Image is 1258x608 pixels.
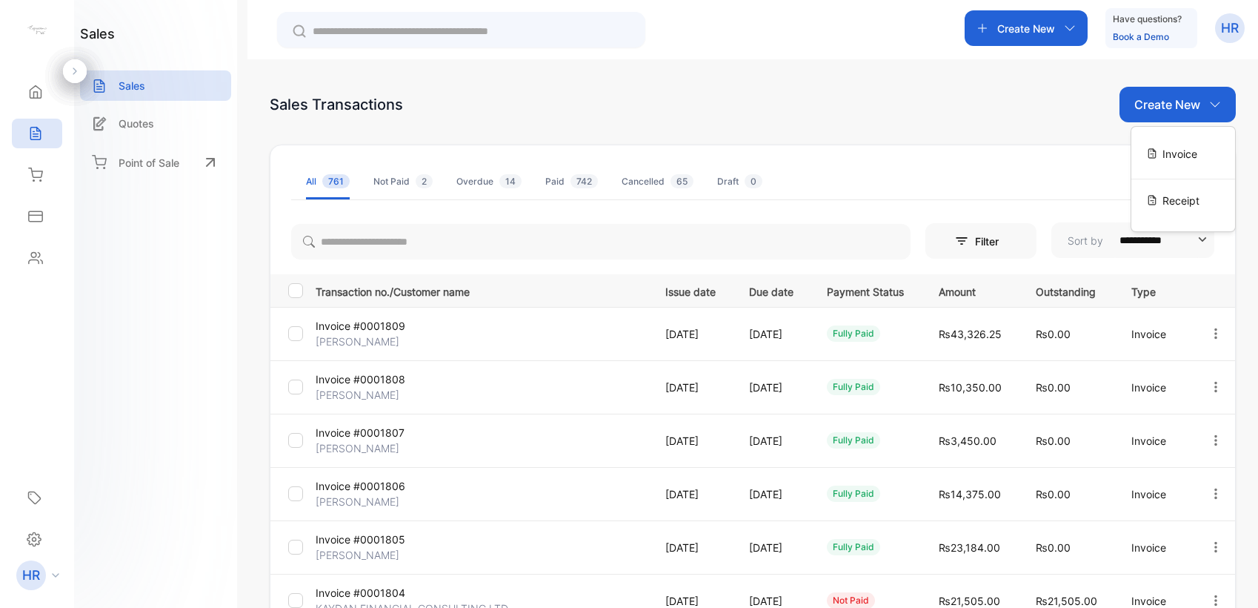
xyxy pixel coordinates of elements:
p: Sort by [1068,233,1103,248]
div: Sales Transactions [270,93,403,116]
div: Not Paid [373,175,433,188]
a: Quotes [80,108,231,139]
span: ₨23,184.00 [939,541,1000,554]
p: Amount [939,281,1005,300]
div: fully paid [827,379,880,395]
p: Invoice #0001805 [316,532,426,547]
div: Cancelled [622,175,693,188]
p: Sales [119,78,145,93]
div: All [306,175,350,188]
div: fully paid [827,539,880,555]
span: 14 [499,174,522,188]
button: HR [1215,10,1245,46]
div: fully paid [827,326,880,342]
span: Invoice [1162,146,1197,162]
p: [DATE] [665,540,719,555]
button: Sort by [1051,222,1214,258]
span: ₨10,350.00 [939,381,1002,394]
p: Invoice [1131,486,1178,502]
a: Sales [80,70,231,101]
span: ₨21,505.00 [939,595,1000,607]
p: [PERSON_NAME] [316,494,426,509]
p: Invoice #0001804 [316,585,426,601]
p: Invoice #0001806 [316,478,426,494]
p: [PERSON_NAME] [316,334,426,349]
p: HR [1221,19,1239,38]
div: Overdue [456,175,522,188]
span: 742 [570,174,598,188]
span: ₨0.00 [1036,488,1071,500]
p: Invoice [1131,433,1178,449]
p: Invoice #0001808 [316,371,426,387]
h1: sales [80,24,115,44]
p: HR [22,566,40,585]
p: Point of Sale [119,155,179,171]
iframe: LiveChat chat widget [1196,546,1258,608]
p: Invoice #0001807 [316,425,426,440]
p: [DATE] [749,380,796,395]
p: Filter [975,234,1008,249]
p: [DATE] [665,486,719,502]
span: ₨14,375.00 [939,488,1001,500]
div: Paid [545,175,598,188]
span: 65 [670,174,693,188]
span: 0 [745,174,762,188]
p: Transaction no./Customer name [316,281,647,300]
p: Payment Status [827,281,908,300]
button: Create New [965,10,1088,46]
p: [DATE] [749,540,796,555]
p: Outstanding [1036,281,1101,300]
p: [DATE] [749,433,796,449]
p: [DATE] [665,380,719,395]
span: ₨0.00 [1036,328,1071,340]
a: Book a Demo [1113,31,1169,42]
a: Point of Sale [80,146,231,179]
p: Invoice [1131,326,1178,342]
span: 761 [322,174,350,188]
span: ₨43,326.25 [939,328,1002,340]
p: Invoice #0001809 [316,318,426,334]
span: ₨0.00 [1036,381,1071,394]
span: ₨21,505.00 [1036,595,1097,607]
div: Draft [717,175,762,188]
span: 2 [416,174,433,188]
button: Create New [1119,87,1236,122]
span: ₨0.00 [1036,434,1071,447]
p: Create New [1134,96,1200,113]
p: [PERSON_NAME] [316,387,426,403]
p: [PERSON_NAME] [316,547,426,563]
p: [DATE] [665,326,719,342]
p: Issue date [665,281,719,300]
p: Due date [749,281,796,300]
p: Invoice [1131,380,1178,395]
p: Create New [997,21,1055,36]
p: Invoice [1131,540,1178,555]
p: [DATE] [665,433,719,449]
div: fully paid [827,432,880,449]
img: logo [26,19,48,42]
p: [DATE] [749,486,796,502]
button: Filter [925,223,1036,259]
div: fully paid [827,486,880,502]
span: ₨0.00 [1036,541,1071,554]
span: Receipt [1162,193,1199,208]
p: Have questions? [1113,12,1182,27]
p: [PERSON_NAME] [316,440,426,456]
span: ₨3,450.00 [939,434,996,447]
p: Type [1131,281,1178,300]
p: [DATE] [749,326,796,342]
p: Quotes [119,116,154,131]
